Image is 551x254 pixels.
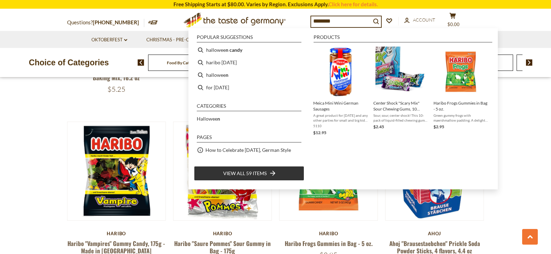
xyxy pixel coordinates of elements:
a: Haribo Frogs Gummies in Bag - 5 oz. [285,239,373,248]
span: $2.45 [373,124,384,129]
span: 5110 [313,123,368,128]
li: View all 59 items [194,166,304,181]
li: How to Celebrate [DATE], German Style [194,144,304,156]
a: Christmas - PRE-ORDER [146,36,206,44]
div: Haribo [279,231,378,236]
span: Haribo Frogs Gummies in Bag - 5 oz. [433,100,488,112]
li: Halloween [194,113,304,125]
img: previous arrow [138,59,144,66]
div: Haribo [67,231,166,236]
span: Meica Mini Wini German Sausages [313,100,368,112]
a: Haribo Frogs Gummies in BagHaribo Frogs Gummies in Bag - 5 oz.Green gummy frogs with maershmallow... [433,47,488,136]
div: Ahoj [385,231,484,236]
div: Haribo [173,231,272,236]
a: Click here for details. [329,1,378,7]
li: Categories [197,104,301,111]
span: Center Shock "Scary Mix" Sour Chewing Gums, 10 pieces, 1oz [373,100,428,112]
span: View all 59 items [223,170,267,177]
span: $0.00 [447,22,460,27]
li: Products [314,35,492,42]
b: n candy [226,46,242,54]
span: $12.95 [313,130,326,135]
b: n [226,71,228,79]
img: Haribo Frogs Gummies in Bag [436,47,486,97]
li: Popular suggestions [197,35,301,42]
img: Haribo "Saure Pommes" Sour Gummy in Bag - 175g [173,122,272,220]
img: next arrow [526,59,533,66]
button: $0.00 [443,13,463,30]
span: Sour, sour, center shock! This 10-pack of liquid-filled chewing gums promise a mega-sour taste ex... [373,113,428,123]
a: Account [404,16,435,24]
li: halloween candy [194,44,304,56]
li: halloween [194,69,304,81]
li: haribo halloween [194,56,304,69]
span: $2.95 [433,124,444,129]
p: Questions? [67,18,144,27]
a: Oktoberfest [91,36,127,44]
li: Center Shock "Scary Mix" Sour Chewing Gums, 10 pieces, 1oz [371,44,431,139]
a: Food By Category [167,60,200,65]
span: Account [413,17,435,23]
a: How to Celebrate [DATE], German Style [205,146,291,154]
a: Meica Mini Wini German SausagesA great product for [DATE] and any other parties for small and big... [313,47,368,136]
div: Instant Search Results [188,28,498,189]
b: n [217,116,220,122]
li: Meica Mini Wini German Sausages [310,44,371,139]
span: $5.25 [107,85,125,93]
span: Green gummy frogs with maershmallow padding. A delight for young and old children. Perfect for bi... [433,113,488,123]
li: Pages [197,135,301,142]
a: Halloween [197,115,220,123]
li: for halloween [194,81,304,94]
img: Haribo "Vampires" Gummy Candy, 175g - Made in Germany [67,122,166,220]
span: A great product for [DATE] and any other parties for small and big kids! Meica Mini Winis are aut... [313,113,368,123]
a: Center Shock "Scary Mix" Sour Chewing Gums, 10 pieces, 1ozSour, sour, center shock! This 10-pack ... [373,47,428,136]
a: [PHONE_NUMBER] [93,19,139,25]
li: Haribo Frogs Gummies in Bag - 5 oz. [431,44,491,139]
